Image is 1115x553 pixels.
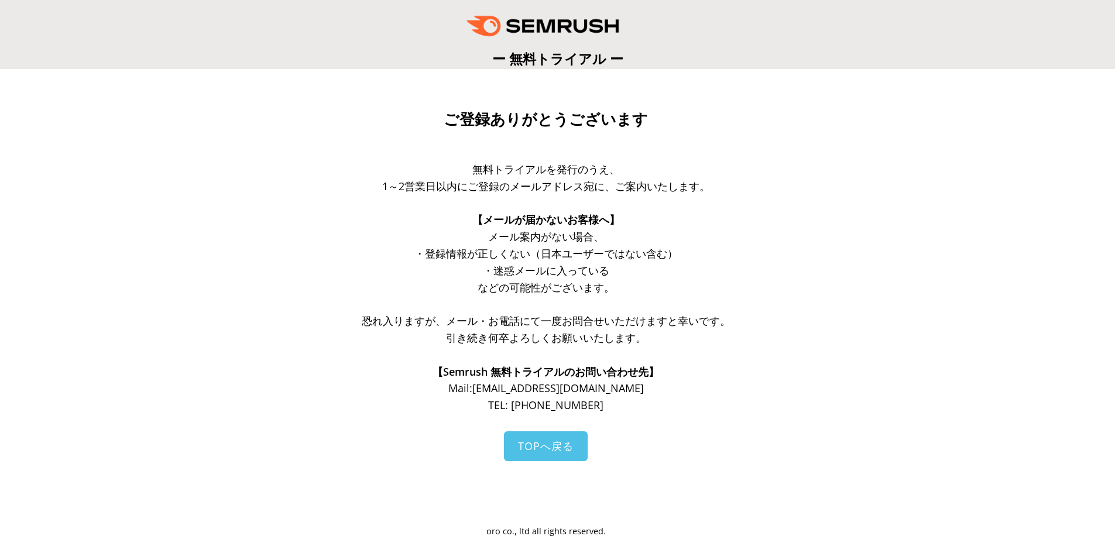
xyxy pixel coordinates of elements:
span: 引き続き何卒よろしくお願いいたします。 [446,331,646,345]
span: などの可能性がございます。 [478,280,615,294]
span: 【Semrush 無料トライアルのお問い合わせ先】 [433,365,659,379]
span: 無料トライアルを発行のうえ、 [472,162,620,176]
a: TOPへ戻る [504,431,588,461]
span: 恐れ入りますが、メール・お電話にて一度お問合せいただけますと幸いです。 [362,314,730,328]
span: oro co., ltd all rights reserved. [486,525,606,537]
span: TOPへ戻る [518,439,574,453]
span: 1～2営業日以内にご登録のメールアドレス宛に、ご案内いたします。 [382,179,710,193]
span: ・登録情報が正しくない（日本ユーザーではない含む） [414,246,678,260]
span: ご登録ありがとうございます [444,111,648,128]
span: 【メールが届かないお客様へ】 [472,212,620,226]
span: TEL: [PHONE_NUMBER] [488,398,603,412]
span: ・迷惑メールに入っている [483,263,609,277]
span: ー 無料トライアル ー [492,49,623,68]
span: メール案内がない場合、 [488,229,604,243]
span: Mail: [EMAIL_ADDRESS][DOMAIN_NAME] [448,381,644,395]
